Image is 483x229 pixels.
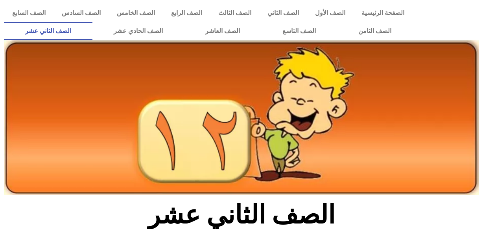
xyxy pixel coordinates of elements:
a: الصف الخامس [109,4,163,22]
a: الصف الثاني [259,4,307,22]
a: الصف الرابع [163,4,210,22]
a: الصف السابع [4,4,53,22]
a: الصفحة الرئيسية [354,4,413,22]
a: الصف الأول [307,4,353,22]
a: الصف العاشر [184,22,261,40]
a: الصف الثاني عشر [4,22,92,40]
a: الصف الثالث [210,4,259,22]
a: الصف الثامن [337,22,413,40]
a: الصف الحادي عشر [92,22,184,40]
a: الصف السادس [53,4,109,22]
a: الصف التاسع [261,22,337,40]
